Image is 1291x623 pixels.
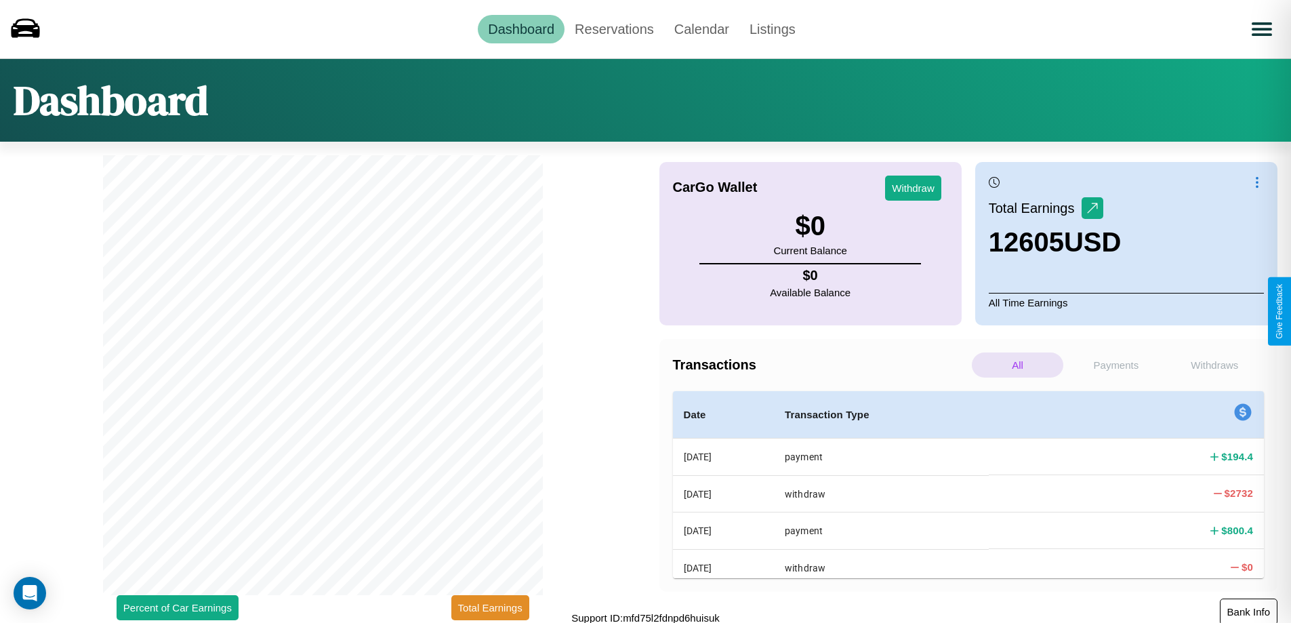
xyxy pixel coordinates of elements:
[989,293,1264,312] p: All Time Earnings
[673,513,775,549] th: [DATE]
[684,407,764,423] h4: Date
[14,73,208,128] h1: Dashboard
[770,283,851,302] p: Available Balance
[774,439,989,476] th: payment
[565,15,664,43] a: Reservations
[673,180,758,195] h4: CarGo Wallet
[885,176,941,201] button: Withdraw
[770,268,851,283] h4: $ 0
[773,211,846,241] h3: $ 0
[14,577,46,609] div: Open Intercom Messenger
[1225,486,1253,500] h4: $ 2732
[785,407,978,423] h4: Transaction Type
[972,353,1063,378] p: All
[1242,560,1253,574] h4: $ 0
[774,475,989,512] th: withdraw
[673,439,775,476] th: [DATE]
[774,549,989,586] th: withdraw
[739,15,806,43] a: Listings
[664,15,739,43] a: Calendar
[774,513,989,549] th: payment
[1221,523,1253,538] h4: $ 800.4
[1169,353,1261,378] p: Withdraws
[989,196,1082,220] p: Total Earnings
[451,595,529,620] button: Total Earnings
[117,595,239,620] button: Percent of Car Earnings
[1070,353,1162,378] p: Payments
[673,475,775,512] th: [DATE]
[989,227,1122,258] h3: 12605 USD
[1243,10,1281,48] button: Open menu
[478,15,565,43] a: Dashboard
[673,357,968,373] h4: Transactions
[673,549,775,586] th: [DATE]
[773,241,846,260] p: Current Balance
[1221,449,1253,464] h4: $ 194.4
[1275,284,1284,339] div: Give Feedback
